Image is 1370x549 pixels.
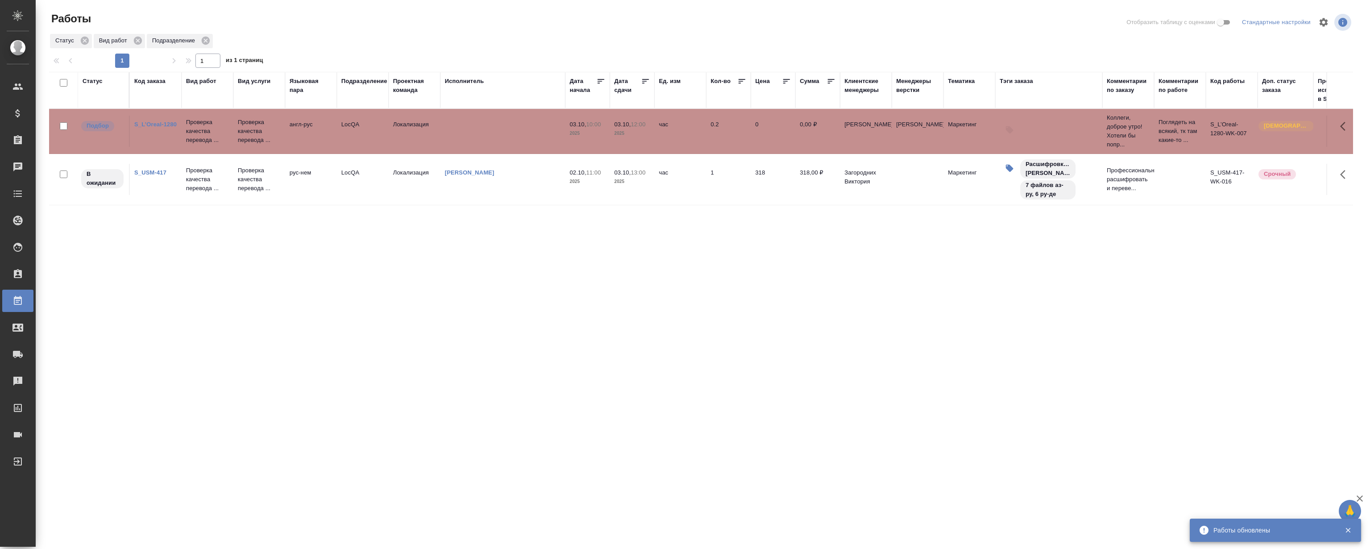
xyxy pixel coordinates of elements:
[337,116,389,147] td: LocQA
[49,12,91,26] span: Работы
[614,121,631,128] p: 03.10,
[1339,500,1361,522] button: 🙏
[134,169,166,176] a: S_USM-417
[654,164,706,195] td: час
[152,36,198,45] p: Подразделение
[134,77,166,86] div: Код заказа
[285,116,337,147] td: англ-рус
[840,116,892,147] td: [PERSON_NAME]
[50,34,92,48] div: Статус
[795,116,840,147] td: 0,00 ₽
[1210,77,1245,86] div: Код работы
[1342,502,1358,520] span: 🙏
[341,77,387,86] div: Подразделение
[1159,77,1201,95] div: Комментарии по работе
[896,77,939,95] div: Менеджеры верстки
[1026,181,1070,199] p: 7 файлов аз-ру, 6 ру-де
[706,164,751,195] td: 1
[1206,116,1258,147] td: S_L’Oreal-1280-WK-007
[87,121,109,130] p: Подбор
[631,169,646,176] p: 13:00
[1262,77,1309,95] div: Доп. статус заказа
[238,166,281,193] p: Проверка качества перевода ...
[948,77,975,86] div: Тематика
[1334,14,1353,31] span: Посмотреть информацию
[654,116,706,147] td: час
[614,129,650,138] p: 2025
[948,120,991,129] p: Маркетинг
[337,164,389,195] td: LocQA
[751,164,795,195] td: 318
[1019,158,1098,200] div: Расшифровки_YouTube_ Azad Soz, 7 файлов аз-ру, 6 ру-де
[1339,526,1357,534] button: Закрыть
[134,121,177,128] a: S_L’Oreal-1280
[1335,164,1356,185] button: Здесь прячутся важные кнопки
[1159,118,1201,145] p: Поглядеть на всякий, тк там какие-то ...
[896,120,939,129] p: [PERSON_NAME]
[755,77,770,86] div: Цена
[99,36,130,45] p: Вид работ
[1264,121,1308,130] p: [DEMOGRAPHIC_DATA]
[1335,116,1356,137] button: Здесь прячутся важные кнопки
[1107,113,1150,149] p: Коллеги, доброе утро! Хотели бы попр...
[795,164,840,195] td: 318,00 ₽
[285,164,337,195] td: рус-нем
[1107,77,1150,95] div: Комментарии по заказу
[1213,526,1331,535] div: Работы обновлены
[711,77,731,86] div: Кол-во
[80,168,124,189] div: Исполнитель назначен, приступать к работе пока рано
[1264,170,1291,179] p: Срочный
[840,164,892,195] td: Загородних Виктория
[389,164,440,195] td: Локализация
[1126,18,1215,27] span: Отобразить таблицу с оценками
[586,121,601,128] p: 10:00
[631,121,646,128] p: 12:00
[445,169,494,176] a: [PERSON_NAME]
[844,77,887,95] div: Клиентские менеджеры
[751,116,795,147] td: 0
[614,77,641,95] div: Дата сдачи
[948,168,991,177] p: Маркетинг
[87,170,118,187] p: В ожидании
[614,177,650,186] p: 2025
[1026,160,1070,178] p: Расшифровки_YouTube_ [PERSON_NAME]
[570,77,596,95] div: Дата начала
[570,129,605,138] p: 2025
[186,118,229,145] p: Проверка качества перевода ...
[1000,120,1019,140] button: Добавить тэги
[586,169,601,176] p: 11:00
[83,77,103,86] div: Статус
[1318,77,1358,104] div: Прогресс исполнителя в SC
[55,36,77,45] p: Статус
[1000,77,1033,86] div: Тэги заказа
[614,169,631,176] p: 03.10,
[1240,16,1313,29] div: split button
[1000,158,1019,178] button: Изменить тэги
[445,77,484,86] div: Исполнитель
[1206,164,1258,195] td: S_USM-417-WK-016
[94,34,145,48] div: Вид работ
[80,120,124,132] div: Можно подбирать исполнителей
[186,77,216,86] div: Вид работ
[226,55,263,68] span: из 1 страниц
[1313,12,1334,33] span: Настроить таблицу
[186,166,229,193] p: Проверка качества перевода ...
[800,77,819,86] div: Сумма
[1107,166,1150,193] p: Профессионально расшифровать и переве...
[290,77,332,95] div: Языковая пара
[570,121,586,128] p: 03.10,
[238,77,271,86] div: Вид услуги
[389,116,440,147] td: Локализация
[147,34,213,48] div: Подразделение
[570,177,605,186] p: 2025
[393,77,436,95] div: Проектная команда
[570,169,586,176] p: 02.10,
[659,77,681,86] div: Ед. изм
[706,116,751,147] td: 0.2
[238,118,281,145] p: Проверка качества перевода ...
